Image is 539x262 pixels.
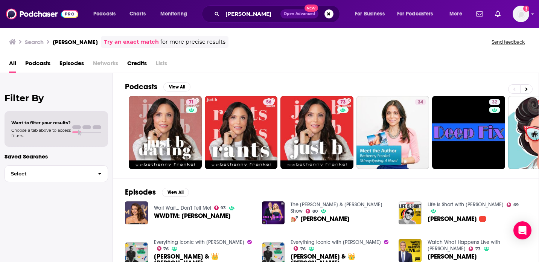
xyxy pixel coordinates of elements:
a: Bethenny Frankel [428,253,477,260]
a: EpisodesView All [125,187,189,197]
svg: Add a profile image [523,6,529,12]
span: 73 [340,99,346,106]
a: 73 [337,99,349,105]
span: for more precise results [160,38,225,46]
img: 💅🏼 Bethenny Frankel [262,201,285,224]
h3: Search [25,38,44,46]
button: Open AdvancedNew [280,9,318,18]
a: 56 [205,96,278,169]
span: For Podcasters [397,9,433,19]
span: Open Advanced [284,12,315,16]
span: Logged in as megcassidy [513,6,529,22]
span: 93 [221,206,226,210]
span: 34 [418,99,423,106]
span: WWDTM: [PERSON_NAME] [154,213,231,219]
a: Everything Iconic with Danny Pellegrino [291,239,381,245]
a: WWDTM: Bethenny Frankel [154,213,231,219]
button: open menu [88,8,125,20]
div: Search podcasts, credits, & more... [209,5,347,23]
span: Select [5,171,92,176]
a: 56 [263,99,274,105]
span: 73 [475,247,481,251]
span: 76 [163,247,169,251]
a: 71 [186,99,197,105]
span: 69 [513,203,519,207]
span: Networks [93,57,118,73]
button: Send feedback [489,39,527,45]
a: Episodes [59,57,84,73]
span: [PERSON_NAME] 🛑 [428,216,487,222]
img: User Profile [513,6,529,22]
a: Show notifications dropdown [492,8,504,20]
button: open menu [155,8,197,20]
a: Wait Wait... Don't Tell Me! [154,205,211,211]
a: Credits [127,57,147,73]
button: View All [163,82,190,91]
a: 💅🏼 Bethenny Frankel [291,216,350,222]
a: Bethenny Frankel 🛑 [428,216,487,222]
button: Show profile menu [513,6,529,22]
a: 32 [432,96,505,169]
span: Monitoring [160,9,187,19]
span: 76 [300,247,306,251]
a: 73 [280,96,353,169]
a: PodcastsView All [125,82,190,91]
span: For Business [355,9,385,19]
a: All [9,57,16,73]
img: Bethenny Frankel [399,239,422,262]
span: 71 [189,99,194,106]
a: Show notifications dropdown [473,8,486,20]
input: Search podcasts, credits, & more... [222,8,280,20]
button: open menu [350,8,394,20]
a: Everything Iconic with Danny Pellegrino [154,239,244,245]
img: Podchaser - Follow, Share and Rate Podcasts [6,7,78,21]
a: 93 [214,206,226,210]
a: Podcasts [25,57,50,73]
a: Life is Short with Justin Long [428,201,504,208]
span: Podcasts [93,9,116,19]
span: Lists [156,57,167,73]
div: Open Intercom Messenger [513,221,531,239]
span: Charts [129,9,146,19]
a: 73 [469,247,481,251]
a: Try an exact match [104,38,159,46]
span: New [305,5,318,12]
span: 80 [312,210,318,213]
p: Saved Searches [5,153,108,160]
a: Charts [125,8,150,20]
a: 34 [415,99,426,105]
span: [PERSON_NAME] [428,253,477,260]
a: Watch What Happens Live with Andy Cohen [428,239,500,252]
a: 76 [157,246,169,251]
span: Want to filter your results? [11,120,71,125]
button: open menu [444,8,472,20]
a: 34 [356,96,429,169]
a: 76 [294,246,306,251]
span: More [449,9,462,19]
a: 69 [507,203,519,207]
h2: Filter By [5,93,108,104]
span: 💅🏼 [PERSON_NAME] [291,216,350,222]
h3: [PERSON_NAME] [53,38,98,46]
button: open menu [392,8,444,20]
a: 80 [306,209,318,213]
span: 56 [266,99,271,106]
img: WWDTM: Bethenny Frankel [125,201,148,224]
img: Bethenny Frankel 🛑 [399,201,422,224]
button: View All [162,188,189,197]
h2: Podcasts [125,82,157,91]
span: 32 [492,99,497,106]
span: Choose a tab above to access filters. [11,128,71,138]
button: Select [5,165,108,182]
a: The Kyle & Jackie O Show [291,201,382,214]
h2: Episodes [125,187,156,197]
